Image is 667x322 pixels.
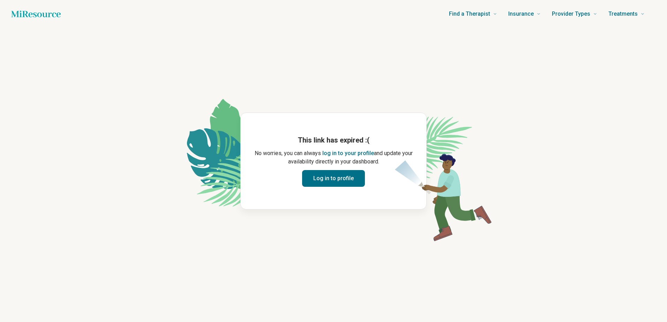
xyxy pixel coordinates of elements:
[302,170,365,187] button: Log in to profile
[449,9,490,19] span: Find a Therapist
[322,149,374,158] button: log in to your profile
[252,149,415,166] p: No worries, you can always and update your availability directly in your dashboard.
[552,9,590,19] span: Provider Types
[608,9,638,19] span: Treatments
[508,9,534,19] span: Insurance
[11,7,61,21] a: Home page
[252,135,415,145] h1: This link has expired :(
